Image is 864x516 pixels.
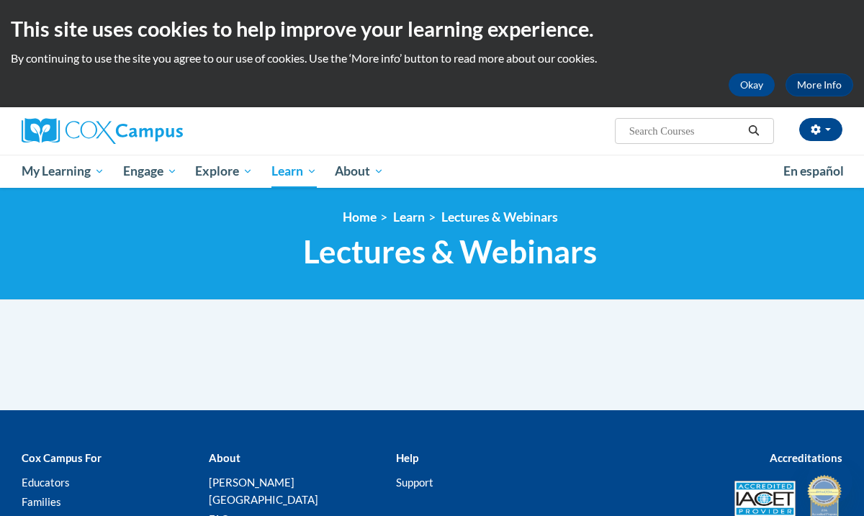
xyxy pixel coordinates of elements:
input: Search Courses [628,122,743,140]
span: En español [783,163,844,178]
a: Cox Campus [22,118,281,144]
span: Engage [123,163,177,180]
a: [PERSON_NAME][GEOGRAPHIC_DATA] [209,476,318,506]
div: Main menu [11,155,853,188]
span: Lectures & Webinars [303,232,597,271]
b: Help [396,451,418,464]
b: Cox Campus For [22,451,102,464]
img: Cox Campus [22,118,183,144]
a: My Learning [12,155,114,188]
b: Accreditations [770,451,842,464]
a: Learn [262,155,326,188]
button: Account Settings [799,118,842,141]
h2: This site uses cookies to help improve your learning experience. [11,14,853,43]
p: By continuing to use the site you agree to our use of cookies. Use the ‘More info’ button to read... [11,50,853,66]
a: About [326,155,394,188]
span: Explore [195,163,253,180]
a: Lectures & Webinars [441,209,558,225]
a: Home [343,209,377,225]
button: Okay [729,73,775,96]
a: Learn [393,209,425,225]
a: Educators [22,476,70,489]
span: Learn [271,163,317,180]
a: Families [22,495,61,508]
button: Search [743,122,765,140]
a: Support [396,476,433,489]
a: En español [774,156,853,186]
b: About [209,451,240,464]
iframe: Button to launch messaging window [806,458,852,504]
span: About [335,163,384,180]
span: My Learning [22,163,104,180]
a: Explore [186,155,262,188]
a: Engage [114,155,186,188]
a: More Info [786,73,853,96]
